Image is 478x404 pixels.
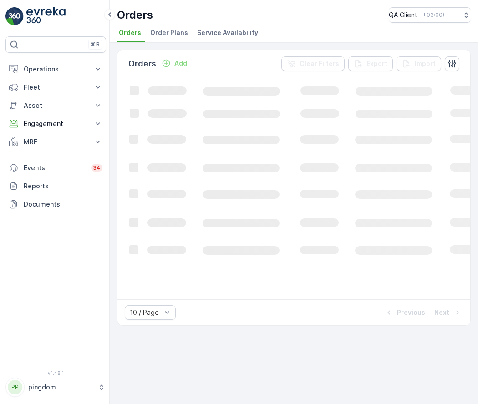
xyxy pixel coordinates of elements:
img: logo [5,7,24,25]
button: Operations [5,60,106,78]
p: Add [174,59,187,68]
button: Engagement [5,115,106,133]
button: PPpingdom [5,378,106,397]
button: Previous [383,307,426,318]
p: 34 [93,164,101,172]
img: logo_light-DOdMpM7g.png [26,7,66,25]
p: Fleet [24,83,88,92]
p: Engagement [24,119,88,128]
a: Events34 [5,159,106,177]
div: PP [8,380,22,394]
button: Clear Filters [281,56,345,71]
p: ⌘B [91,41,100,48]
p: MRF [24,137,88,146]
span: Service Availability [197,28,258,37]
span: v 1.48.1 [5,370,106,376]
p: pingdom [28,383,93,392]
p: Asset [24,101,88,110]
p: Previous [397,308,425,317]
button: Import [397,56,441,71]
p: Events [24,163,86,172]
p: Import [415,59,436,68]
p: Export [366,59,387,68]
a: Documents [5,195,106,213]
button: Fleet [5,78,106,96]
p: Operations [24,65,88,74]
p: Reports [24,182,102,191]
p: ( +03:00 ) [421,11,444,19]
p: Documents [24,200,102,209]
span: Order Plans [150,28,188,37]
button: MRF [5,133,106,151]
p: Next [434,308,449,317]
button: Asset [5,96,106,115]
p: Clear Filters [300,59,339,68]
span: Orders [119,28,141,37]
button: QA Client(+03:00) [389,7,471,23]
p: Orders [128,57,156,70]
a: Reports [5,177,106,195]
button: Add [158,58,191,69]
button: Export [348,56,393,71]
button: Next [433,307,463,318]
p: Orders [117,8,153,22]
p: QA Client [389,10,417,20]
